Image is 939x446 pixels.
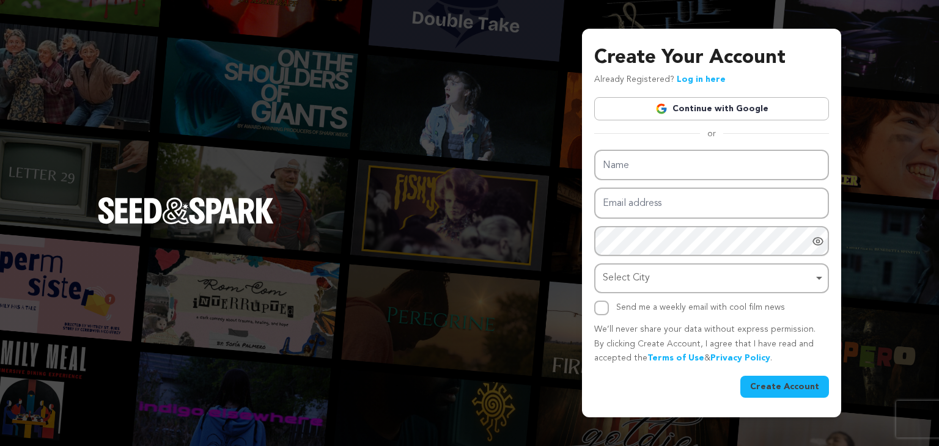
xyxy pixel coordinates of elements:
[594,73,726,87] p: Already Registered?
[594,97,829,120] a: Continue with Google
[594,188,829,219] input: Email address
[594,150,829,181] input: Name
[700,128,723,140] span: or
[594,43,829,73] h3: Create Your Account
[647,354,704,362] a: Terms of Use
[98,197,274,249] a: Seed&Spark Homepage
[655,103,668,115] img: Google logo
[710,354,770,362] a: Privacy Policy
[812,235,824,247] a: Show password as plain text. Warning: this will display your password on the screen.
[594,323,829,366] p: We’ll never share your data without express permission. By clicking Create Account, I agree that ...
[603,269,813,287] div: Select City
[98,197,274,224] img: Seed&Spark Logo
[740,376,829,398] button: Create Account
[677,75,726,84] a: Log in here
[616,303,785,312] label: Send me a weekly email with cool film news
